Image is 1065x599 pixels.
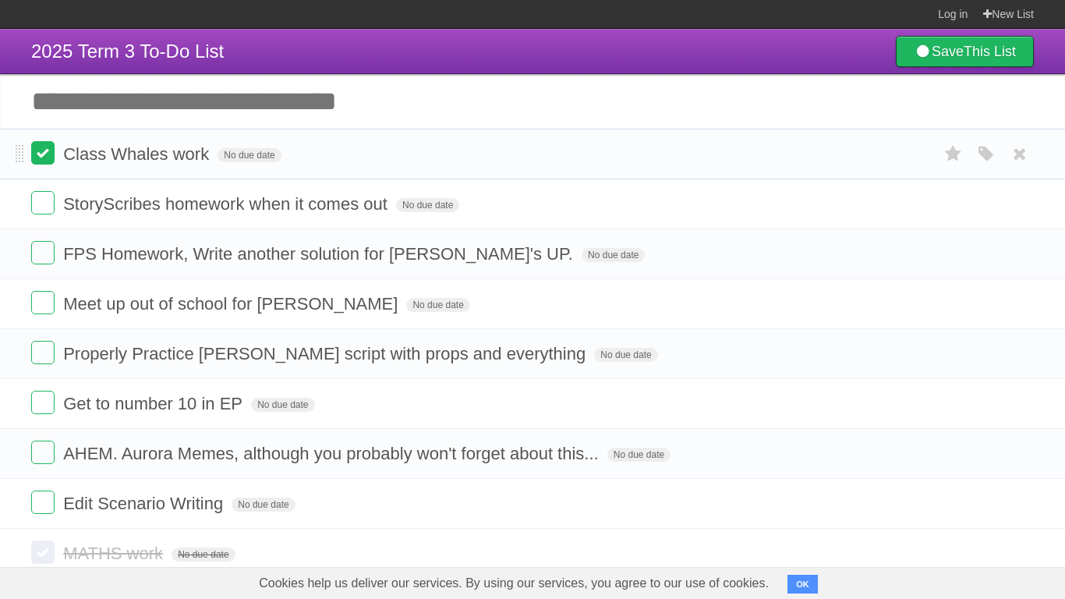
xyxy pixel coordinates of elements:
span: Cookies help us deliver our services. By using our services, you agree to our use of cookies. [243,568,784,599]
span: Edit Scenario Writing [63,494,227,513]
span: MATHS work [63,544,167,563]
span: No due date [406,298,469,312]
label: Done [31,291,55,314]
label: Done [31,441,55,464]
label: Done [31,541,55,564]
span: Properly Practice [PERSON_NAME] script with props and everything [63,344,589,363]
label: Done [31,341,55,364]
span: AHEM. Aurora Memes, although you probably won't forget about this... [63,444,603,463]
span: No due date [251,398,314,412]
span: 2025 Term 3 To-Do List [31,41,224,62]
b: This List [964,44,1016,59]
span: No due date [218,148,281,162]
a: SaveThis List [896,36,1034,67]
span: StoryScribes homework when it comes out [63,194,391,214]
label: Star task [939,141,968,167]
span: Get to number 10 in EP [63,394,246,413]
span: Class Whales work [63,144,213,164]
span: No due date [594,348,657,362]
span: No due date [582,248,645,262]
span: No due date [607,448,670,462]
span: No due date [172,548,235,562]
label: Done [31,391,55,414]
label: Done [31,141,55,165]
span: Meet up out of school for [PERSON_NAME] [63,294,402,314]
span: FPS Homework, Write another solution for [PERSON_NAME]'s UP. [63,244,577,264]
label: Done [31,191,55,214]
span: No due date [396,198,459,212]
label: Done [31,491,55,514]
span: No due date [232,498,295,512]
label: Done [31,241,55,264]
button: OK [787,575,818,594]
